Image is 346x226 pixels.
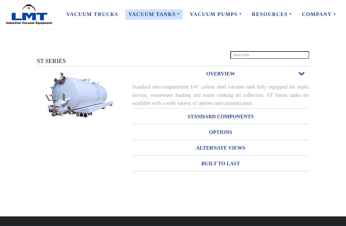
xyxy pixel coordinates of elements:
h3: OVERVIEW [132,69,309,79]
a: Vacuum Trucks [61,8,123,21]
span: ST SERIES [37,58,66,64]
a: OVERVIEWOpen or Close [132,66,309,81]
span: Open or Close [298,72,306,76]
h3: OPTIONS [132,127,309,137]
a: ALTERNATE VIEWS [132,140,309,155]
a: BUILT TO LAST [132,156,309,171]
a: Vacuum Pumps [185,8,247,21]
h3: ALTERNATE VIEWS [132,143,309,153]
div: Standard one-compartment 1/4" carbon steel vacuum tank fully equipped for septic service, wastewa... [132,83,309,107]
a: OPTIONS [132,125,309,140]
img: LMT [5,4,53,25]
a: STANDARD COMPONENTS [132,109,309,124]
img: Stacks Image 9449 [37,71,121,119]
h3: STANDARD COMPONENTS [132,112,309,122]
input: Search Site [230,51,309,59]
a: Resources [247,8,297,21]
a: Company [297,8,341,21]
a: Vacuum Tanks [123,8,185,21]
h3: BUILT TO LAST [132,159,309,169]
